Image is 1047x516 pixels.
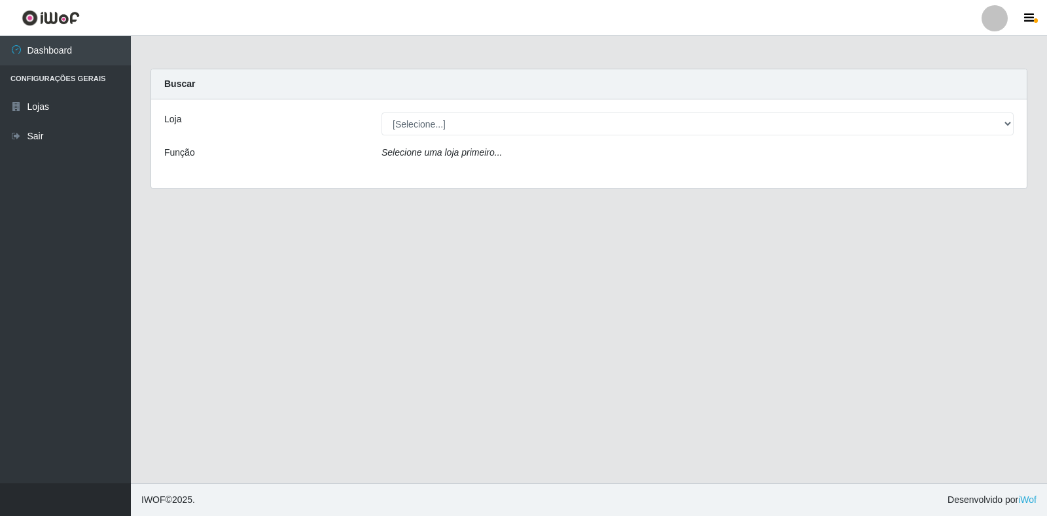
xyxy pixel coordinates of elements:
i: Selecione uma loja primeiro... [382,147,502,158]
a: iWof [1018,494,1037,505]
img: CoreUI Logo [22,10,80,26]
span: IWOF [141,494,166,505]
label: Loja [164,112,181,126]
span: © 2025 . [141,493,195,507]
span: Desenvolvido por [948,493,1037,507]
strong: Buscar [164,78,195,89]
label: Função [164,146,195,160]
